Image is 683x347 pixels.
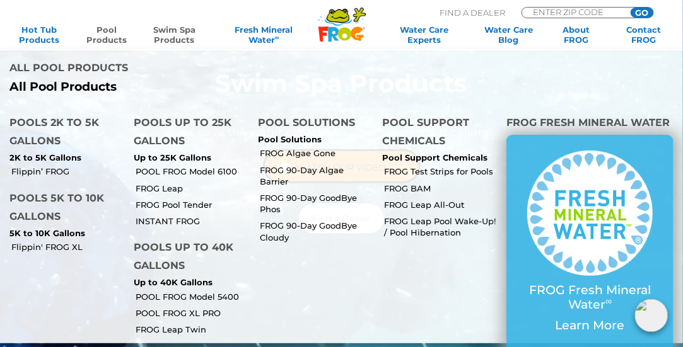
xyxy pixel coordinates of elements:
a: Flippin’ FROG [11,166,124,177]
a: PoolProducts [80,25,132,45]
sup: ∞ [275,34,279,41]
a: FROG Leap Pool Wake-Up! / Pool Hibernation [384,215,497,238]
p: 5K to 10K Gallons [9,229,115,239]
a: FROG Pool Tender [136,199,248,210]
p: FROG Fresh Mineral Water [527,283,653,312]
a: FROG Algae Gone [260,147,373,159]
img: openIcon [635,299,668,332]
p: Find A Dealer [440,7,505,18]
a: AboutFROG [550,25,602,45]
a: FROG Leap Twin [136,324,248,335]
a: Water CareBlog [482,25,535,45]
a: Pool Solutions [258,134,322,144]
a: All Pool Products [9,80,332,94]
a: FROG 90-Day Algae Barrier [260,164,373,187]
a: Fresh MineralWater∞ [216,25,312,45]
h4: Pool Support Chemicals [382,113,487,153]
a: Hot TubProducts [13,25,65,45]
a: FROG Fresh Mineral Water∞ Learn More [527,151,653,339]
p: Up to 25K Gallons [134,153,239,163]
a: POOL FROG Model 6100 [136,166,248,177]
h4: Pool Solutions [258,113,363,135]
h4: Pools 5K to 10K Gallons [9,189,115,229]
h4: FROG Fresh Mineral Water [506,113,674,135]
a: Swim SpaProducts [148,25,201,45]
a: FROG Leap [136,183,248,194]
h4: Pools up to 25K Gallons [134,113,239,153]
input: Zip Code Form [532,8,617,16]
h4: Pools 2K to 5K Gallons [9,113,115,153]
p: 2K to 5K Gallons [9,153,115,163]
a: FROG BAM [384,183,497,194]
p: Pool Support Chemicals [382,153,487,163]
h4: Pools up to 40K Gallons [134,238,239,278]
a: Flippin' FROG XL [11,241,124,253]
h4: All Pool Products [9,59,332,80]
input: GO [631,8,653,18]
p: Learn More [527,319,653,333]
a: INSTANT FROG [136,215,248,227]
a: POOL FROG Model 5400 [136,291,248,302]
sup: ∞ [605,295,612,307]
a: FROG Test Strips for Pools [384,166,497,177]
a: FROG Leap All-Out [384,199,497,210]
a: ContactFROG [618,25,670,45]
a: FROG 90-Day GoodBye Cloudy [260,220,373,242]
a: Water CareExperts [380,25,467,45]
p: Up to 40K Gallons [134,278,239,288]
a: POOL FROG XL PRO [136,307,248,319]
a: FROG 90-Day GoodBye Phos [260,192,373,215]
